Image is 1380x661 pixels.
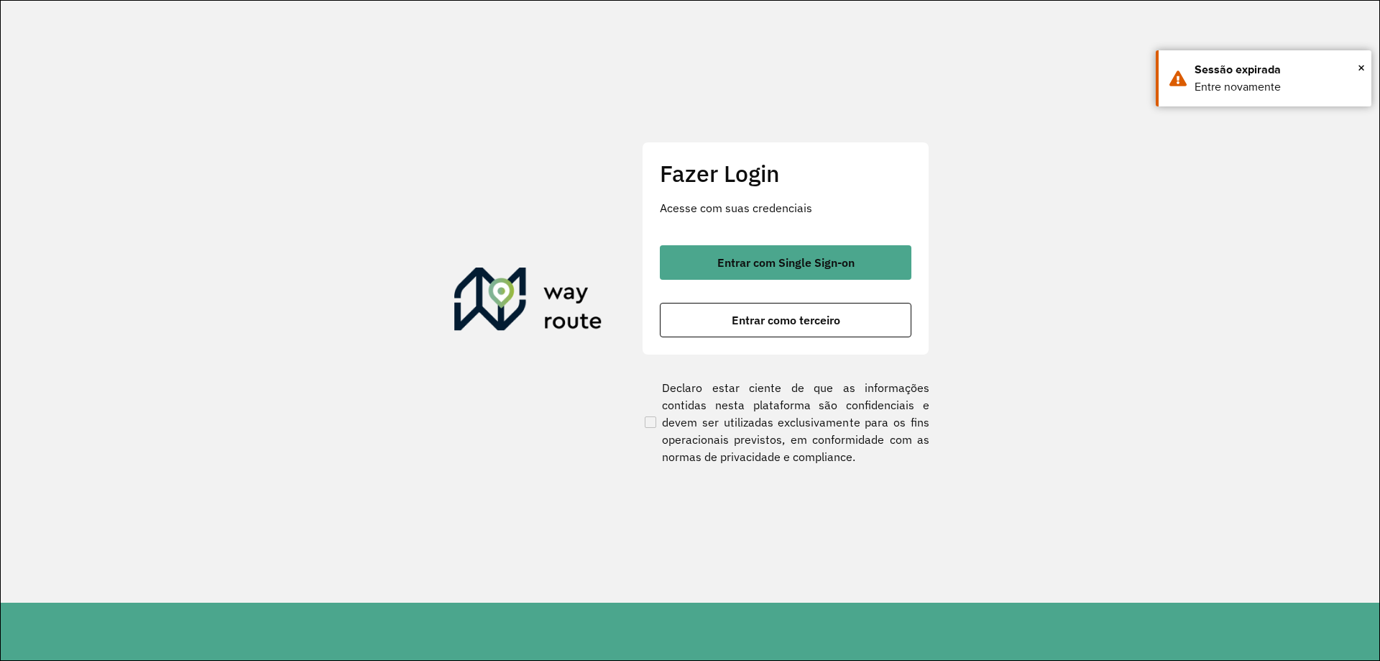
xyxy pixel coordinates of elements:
span: Entrar como terceiro [732,314,840,326]
span: × [1358,57,1365,78]
div: Entre novamente [1195,78,1361,96]
img: Roteirizador AmbevTech [454,268,602,337]
button: button [660,303,911,337]
h2: Fazer Login [660,160,911,187]
p: Acesse com suas credenciais [660,199,911,216]
span: Entrar com Single Sign-on [717,257,855,268]
button: Close [1358,57,1365,78]
button: button [660,245,911,280]
label: Declaro estar ciente de que as informações contidas nesta plataforma são confidenciais e devem se... [642,379,929,465]
div: Sessão expirada [1195,61,1361,78]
